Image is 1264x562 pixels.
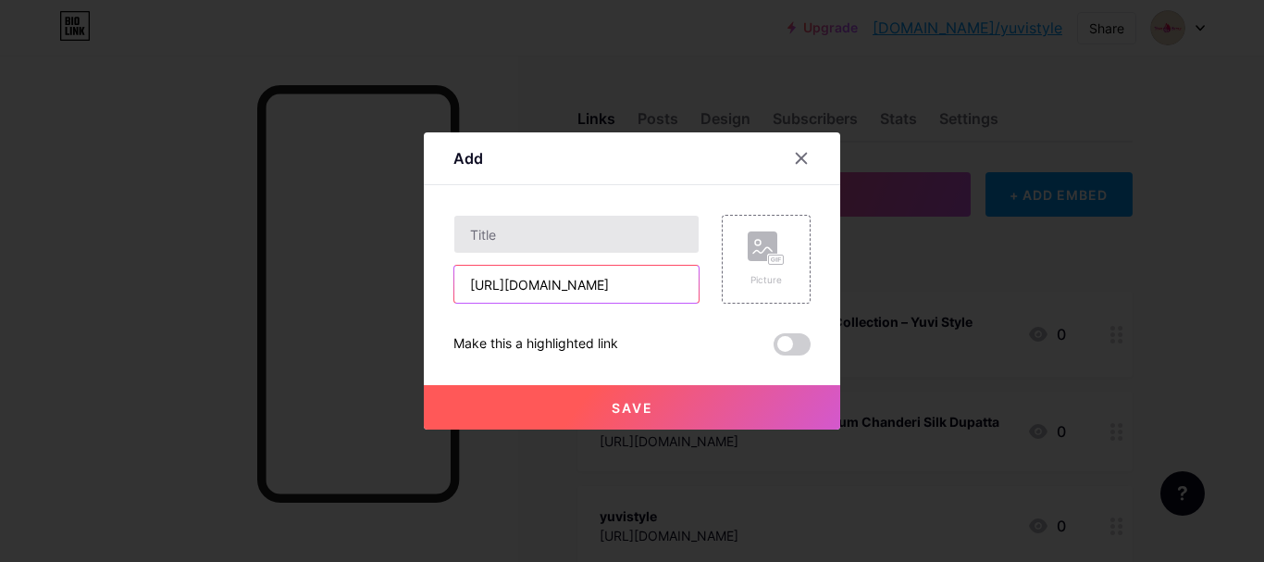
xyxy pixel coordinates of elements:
div: Add [453,147,483,169]
input: Title [454,216,699,253]
input: URL [454,266,699,303]
button: Save [424,385,840,430]
div: Make this a highlighted link [453,333,618,356]
div: Picture [748,273,785,287]
span: Save [612,400,653,416]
